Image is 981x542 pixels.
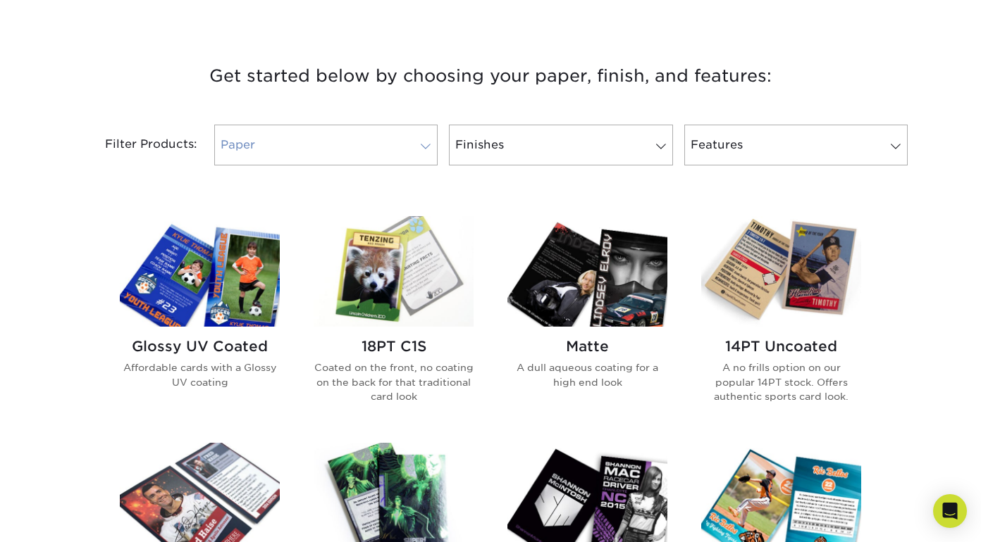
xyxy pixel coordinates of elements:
[214,125,438,165] a: Paper
[314,216,474,327] img: 18PT C1S Trading Cards
[120,216,280,426] a: Glossy UV Coated Trading Cards Glossy UV Coated Affordable cards with a Glossy UV coating
[701,216,861,327] img: 14PT Uncoated Trading Cards
[314,216,474,426] a: 18PT C1S Trading Cards 18PT C1S Coated on the front, no coating on the back for that traditional ...
[120,216,280,327] img: Glossy UV Coated Trading Cards
[314,338,474,355] h2: 18PT C1S
[507,338,667,355] h2: Matte
[701,338,861,355] h2: 14PT Uncoated
[933,494,967,528] div: Open Intercom Messenger
[701,216,861,426] a: 14PT Uncoated Trading Cards 14PT Uncoated A no frills option on our popular 14PT stock. Offers au...
[507,216,667,327] img: Matte Trading Cards
[684,125,908,165] a: Features
[507,360,667,389] p: A dull aqueous coating for a high end look
[120,338,280,355] h2: Glossy UV Coated
[120,360,280,389] p: Affordable cards with a Glossy UV coating
[449,125,672,165] a: Finishes
[701,360,861,403] p: A no frills option on our popular 14PT stock. Offers authentic sports card look.
[314,360,474,403] p: Coated on the front, no coating on the back for that traditional card look
[68,125,209,165] div: Filter Products:
[78,44,903,108] h3: Get started below by choosing your paper, finish, and features:
[507,216,667,426] a: Matte Trading Cards Matte A dull aqueous coating for a high end look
